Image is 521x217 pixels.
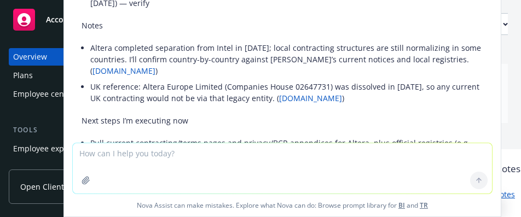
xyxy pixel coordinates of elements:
[90,40,483,79] li: Altera completed separation from Intel in [DATE]; local contracting structures are still normaliz...
[90,79,483,106] li: UK reference: Altera Europe Limited (Companies House 02647731) was dissolved in [DATE], so any cu...
[13,140,120,157] div: Employee experience builder
[279,93,342,103] a: [DOMAIN_NAME]
[13,48,47,66] div: Overview
[13,85,77,103] div: Employee census
[90,135,483,162] li: Pull current contracting/terms pages and privacy/BCR appendices for Altera, plus official registr...
[92,66,155,76] a: [DOMAIN_NAME]
[398,201,405,210] a: BI
[420,201,428,210] a: TR
[82,115,483,126] p: Next steps I’m executing now
[46,15,80,24] span: Accounts
[9,48,144,66] a: Overview
[9,125,144,136] div: Tools
[9,4,144,35] a: Accounts
[9,140,144,157] a: Employee experience builder
[82,20,483,31] p: Notes
[68,194,496,216] span: Nova Assist can make mistakes. Explore what Nova can do: Browse prompt library for and
[9,85,144,103] a: Employee census
[9,67,144,84] a: Plans
[13,67,33,84] div: Plans
[20,181,102,192] span: Open Client Navigator
[13,159,60,176] div: Manage files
